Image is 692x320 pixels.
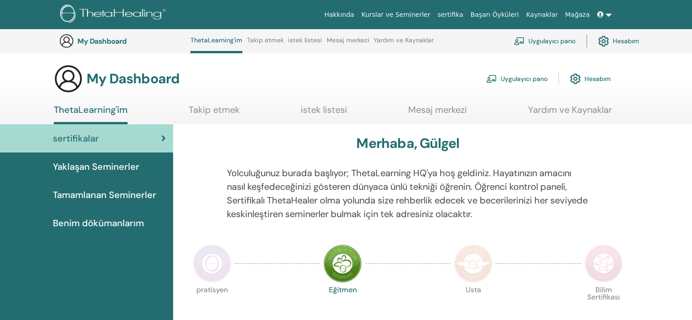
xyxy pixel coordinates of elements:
[53,132,99,145] span: sertifikalar
[53,216,144,230] span: Benim dökümanlarım
[570,71,581,86] img: cog.svg
[358,6,434,23] a: Kurslar ve Seminerler
[570,69,611,89] a: Hesabım
[561,6,593,23] a: Mağaza
[54,104,128,124] a: ThetaLearning'im
[87,71,179,87] h3: My Dashboard
[190,36,242,53] a: ThetaLearning'im
[54,64,83,93] img: generic-user-icon.jpg
[598,33,609,49] img: cog.svg
[584,244,623,283] img: Certificate of Science
[408,104,467,122] a: Mesaj merkezi
[189,104,240,122] a: Takip etmek
[301,104,347,122] a: istek listesi
[514,37,525,45] img: chalkboard-teacher.svg
[321,6,358,23] a: Hakkında
[486,75,497,83] img: chalkboard-teacher.svg
[227,166,589,221] p: Yolculuğunuz burada başlıyor; ThetaLearning HQ'ya hoş geldiniz. Hayatınızın amacını nasıl keşfede...
[598,31,639,51] a: Hesabım
[193,244,231,283] img: Practitioner
[59,34,74,48] img: generic-user-icon.jpg
[60,5,169,25] img: logo.png
[514,31,575,51] a: Uygulayıcı pano
[77,37,169,46] h3: My Dashboard
[247,36,284,51] a: Takip etmek
[374,36,434,51] a: Yardım ve Kaynaklar
[53,160,139,173] span: Yaklaşan Seminerler
[356,135,459,152] h3: Merhaba, Gülgel
[323,244,362,283] img: Instructor
[327,36,369,51] a: Mesaj merkezi
[467,6,523,23] a: Başarı Öyküleri
[434,6,466,23] a: sertifika
[523,6,562,23] a: Kaynaklar
[454,244,492,283] img: Master
[528,104,612,122] a: Yardım ve Kaynaklar
[486,69,548,89] a: Uygulayıcı pano
[288,36,322,51] a: istek listesi
[53,188,156,202] span: Tamamlanan Seminerler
